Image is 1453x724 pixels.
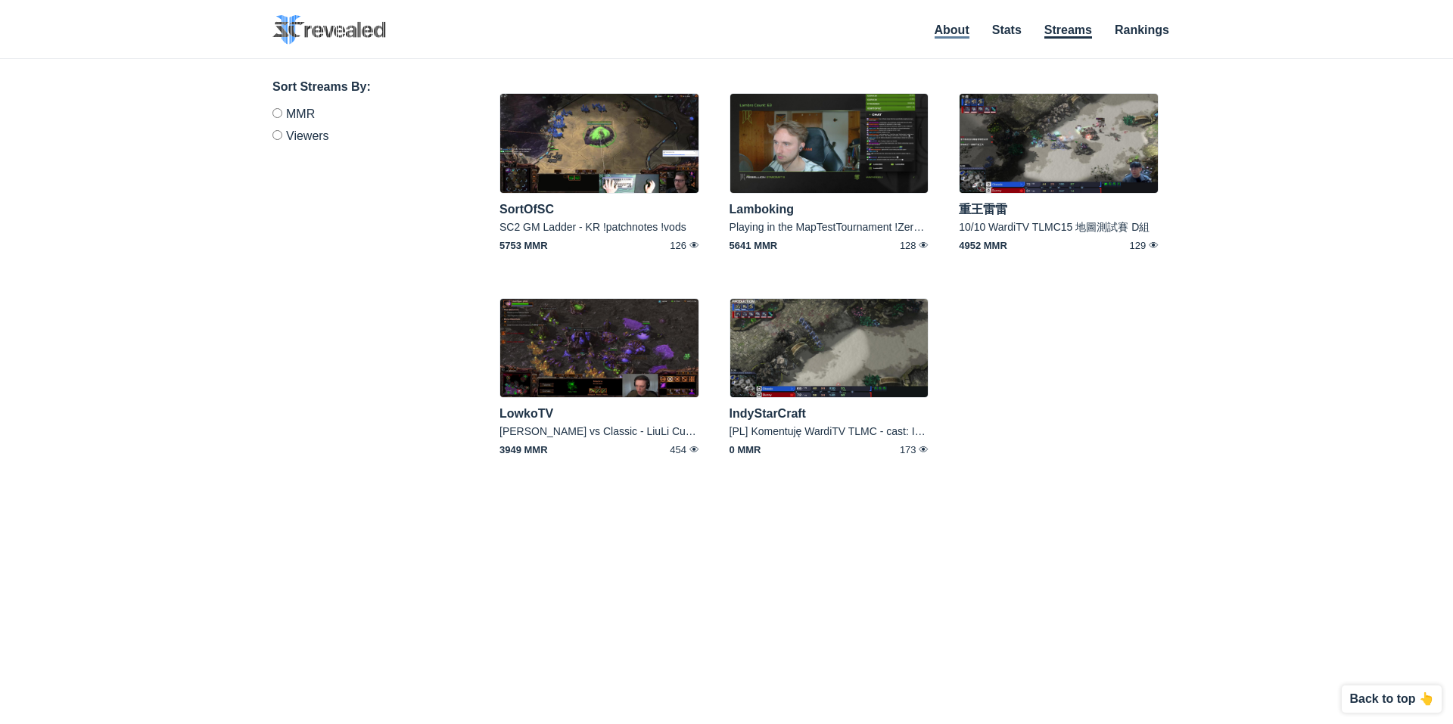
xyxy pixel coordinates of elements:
a: Lamboking [730,203,794,216]
a: 10/10 WardiTV TLMC15 地圖測試賽 D組 [959,221,1150,233]
span: 126 👁 [633,241,699,250]
span: 129 👁 [1092,241,1159,250]
span: 5641 MMR [730,241,796,250]
img: live_user_sortofsc-1280x640.jpg [499,93,699,194]
a: LowkoTV [499,407,553,420]
span: 128 👁 [862,241,929,250]
label: Viewers [272,124,454,142]
a: SortOfSC [499,203,554,216]
a: [PL] Komentuję WardiTV TLMC - cast: Indy [730,425,932,437]
span: 0 MMR [730,445,796,455]
img: live_user_rexstorm-1280x640.jpg [959,93,1159,194]
a: Stats [992,23,1022,36]
p: Back to top 👆 [1349,693,1434,705]
a: Streams [1044,23,1092,39]
a: About [935,23,969,39]
img: SC2 Revealed [272,15,386,45]
a: Playing in the MapTestTournament !Zergacademy [730,221,963,233]
span: 5753 MMR [499,241,566,250]
h3: Sort Streams By: [272,78,454,96]
input: MMR [272,108,282,118]
img: live_user_lowkotv-1280x640.jpg [499,298,699,399]
a: Rankings [1115,23,1169,36]
img: live_user_lamboking-1280x640.jpg [730,93,929,194]
span: 3949 MMR [499,445,566,455]
a: SC2 GM Ladder - KR !patchnotes !vods [499,221,686,233]
a: 重王雷雷 [959,203,1007,216]
input: Viewers [272,130,282,140]
span: 454 👁 [633,445,699,455]
span: 173 👁 [862,445,929,455]
label: MMR [272,108,454,124]
a: [PERSON_NAME] vs Classic - LiuLi Cup Finals! [499,425,726,437]
a: IndyStarCraft [730,407,806,420]
img: live_user_indystarcraft-1280x640.jpg [730,298,929,399]
span: 4952 MMR [959,241,1025,250]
